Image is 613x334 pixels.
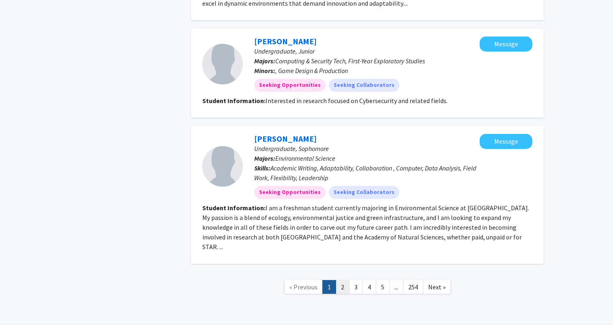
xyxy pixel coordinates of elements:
[254,79,326,92] mat-chip: Seeking Opportunities
[254,144,329,153] span: Undergraduate, Sophomore
[275,154,335,162] span: Environmental Science
[480,37,532,52] button: Message Jo Ou
[202,204,266,212] b: Student Information:
[254,47,315,55] span: Undergraduate, Junior
[266,97,448,105] fg-read-more: Interested in research focused on Cybersecurity and related fields.
[403,280,423,294] a: 254
[191,272,544,305] nav: Page navigation
[480,134,532,149] button: Message Anthony Fernandez
[284,280,323,294] a: Previous Page
[275,67,348,75] span: , Game Design & Production
[254,57,275,65] b: Majors:
[322,280,336,294] a: 1
[428,283,446,291] span: Next »
[329,186,399,199] mat-chip: Seeking Collaborators
[349,280,363,294] a: 3
[289,283,317,291] span: « Previous
[254,134,317,144] a: [PERSON_NAME]
[362,280,376,294] a: 4
[329,79,399,92] mat-chip: Seeking Collaborators
[275,57,425,65] span: Computing & Security Tech, First-Year Exploratory Studies
[254,164,476,182] span: Academic Writing, Adaptability, Collaboration , Computer, Data Analysis, Field Work, Flexibility,...
[254,164,270,172] b: Skills:
[202,204,529,251] fg-read-more: I am a freshman student currently majoring in Environmental Science at [GEOGRAPHIC_DATA]. My pass...
[6,297,34,328] iframe: Chat
[376,280,390,294] a: 5
[394,283,398,291] span: ...
[254,154,275,162] b: Majors:
[254,36,317,46] a: [PERSON_NAME]
[254,67,275,75] b: Minors:
[202,97,266,105] b: Student Information:
[254,186,326,199] mat-chip: Seeking Opportunities
[336,280,349,294] a: 2
[423,280,451,294] a: Next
